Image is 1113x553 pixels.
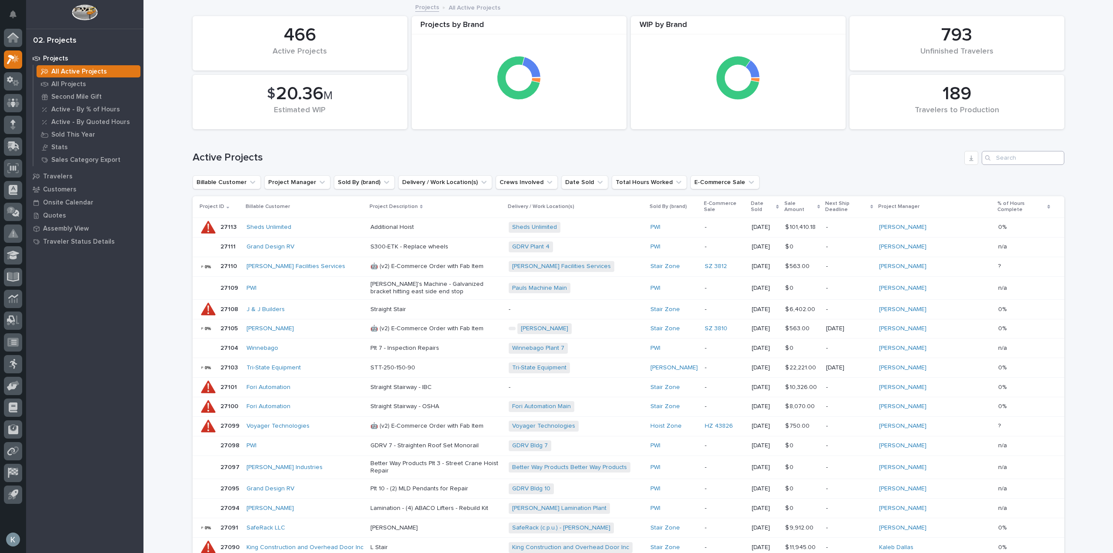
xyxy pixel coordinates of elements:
[370,325,502,332] p: 🤖 (v2) E-Commerce Order with Fab Item
[752,464,778,471] p: [DATE]
[508,202,574,211] p: Delivery / Work Location(s)
[220,323,240,332] p: 27105
[997,199,1045,215] p: % of Hours Complete
[193,276,1064,300] tr: 2710927109 PWI [PERSON_NAME]'s Machine - Galvanized bracket hitting east side end stopPauls Machi...
[370,384,502,391] p: Straight Stairway - IBC
[51,93,102,101] p: Second Mile Gift
[879,224,926,231] a: [PERSON_NAME]
[370,544,502,551] p: L Stair
[785,440,795,449] p: $ 0
[752,524,778,532] p: [DATE]
[879,485,926,493] a: [PERSON_NAME]
[43,55,68,63] p: Projects
[650,202,687,211] p: Sold By (brand)
[512,505,606,512] a: [PERSON_NAME] Lamination Plant
[998,503,1009,512] p: n/a
[690,175,760,189] button: E-Commerce Sale
[998,483,1009,493] p: n/a
[752,263,778,270] p: [DATE]
[512,464,627,471] a: Better Way Products Better Way Products
[512,263,611,270] a: [PERSON_NAME] Facilities Services
[370,442,502,449] p: GDRV 7 - Straighten Roof Set Monorail
[200,202,224,211] p: Project ID
[879,422,926,430] a: [PERSON_NAME]
[752,325,778,332] p: [DATE]
[752,243,778,251] p: [DATE]
[33,78,143,90] a: All Projects
[785,421,811,430] p: $ 750.00
[220,401,240,410] p: 27100
[220,462,241,471] p: 27097
[752,485,778,493] p: [DATE]
[631,20,846,35] div: WIP by Brand
[193,499,1064,518] tr: 2709427094 [PERSON_NAME] Lamination - (4) ABACO Lifters - Rebuild Kit[PERSON_NAME] Lamination Pla...
[247,505,294,512] a: [PERSON_NAME]
[370,403,502,410] p: Straight Stairway - OSHA
[220,421,241,430] p: 27099
[43,225,89,233] p: Assembly View
[826,442,872,449] p: -
[512,485,550,493] a: GDRV Bldg 10
[879,243,926,251] a: [PERSON_NAME]
[826,345,872,352] p: -
[370,243,502,251] p: S300-ETK - Replace wheels
[705,325,727,332] a: SZ 3810
[220,362,240,372] p: 27103
[370,306,502,313] p: Straight Stair
[11,10,22,24] div: Notifications
[826,325,872,332] p: [DATE]
[705,544,745,551] p: -
[193,151,961,164] h1: Active Projects
[785,462,795,471] p: $ 0
[247,243,294,251] a: Grand Design RV
[998,304,1008,313] p: 0%
[220,283,240,292] p: 27109
[752,505,778,512] p: [DATE]
[650,544,680,551] a: Stair Zone
[752,422,778,430] p: [DATE]
[193,456,1064,479] tr: 2709727097 [PERSON_NAME] Industries Better Way Products Plt 3 - Street Crane Hoist RepairBetter W...
[998,241,1009,251] p: n/a
[650,422,682,430] a: Hoist Zone
[247,524,285,532] a: SafeRack LLC
[752,306,778,313] p: [DATE]
[650,243,660,251] a: PWI
[785,503,795,512] p: $ 0
[220,382,239,391] p: 27101
[33,90,143,103] a: Second Mile Gift
[998,323,1008,332] p: 0%
[650,442,660,449] a: PWI
[247,384,290,391] a: Fori Automation
[193,319,1064,339] tr: 2710527105 [PERSON_NAME] 🤖 (v2) E-Commerce Order with Fab Item[PERSON_NAME] Stair Zone SZ 3810 [D...
[998,523,1008,532] p: 0%
[247,422,310,430] a: Voyager Technologies
[415,2,439,12] a: Projects
[51,106,120,114] p: Active - By % of Hours
[247,364,301,372] a: Tri-State Equipment
[864,24,1050,46] div: 793
[370,505,502,512] p: Lamination - (4) ABACO Lifters - Rebuild Kit
[51,68,107,76] p: All Active Projects
[220,483,241,493] p: 27095
[220,542,241,551] p: 27090
[51,118,130,126] p: Active - By Quoted Hours
[370,345,502,352] p: Plt 7 - Inspection Repairs
[650,285,660,292] a: PWI
[33,65,143,77] a: All Active Projects
[705,384,745,391] p: -
[412,20,626,35] div: Projects by Brand
[705,263,727,270] a: SZ 3812
[193,300,1064,319] tr: 2710827108 J & J Builders Straight Stair-Stair Zone -[DATE]$ 6,402.00$ 6,402.00 -[PERSON_NAME] 0%0%
[26,196,143,209] a: Onsite Calendar
[705,243,745,251] p: -
[51,156,120,164] p: Sales Category Export
[26,209,143,222] a: Quotes
[752,345,778,352] p: [DATE]
[705,285,745,292] p: -
[370,524,502,532] p: [PERSON_NAME]
[4,5,22,23] button: Notifications
[370,202,418,211] p: Project Description
[826,364,872,372] p: [DATE]
[826,263,872,270] p: -
[785,343,795,352] p: $ 0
